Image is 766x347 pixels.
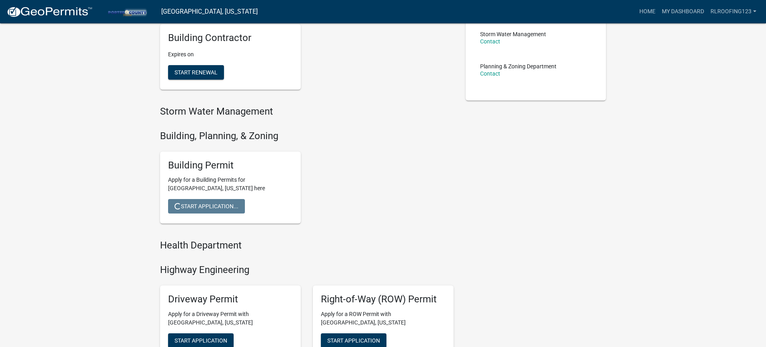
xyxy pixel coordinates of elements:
h5: Building Contractor [168,32,293,44]
h5: Building Permit [168,160,293,171]
img: Porter County, Indiana [99,6,155,17]
button: Start Renewal [168,65,224,80]
h4: Building, Planning, & Zoning [160,130,454,142]
span: Start Application... [175,203,238,209]
p: Apply for a ROW Permit with [GEOGRAPHIC_DATA], [US_STATE] [321,310,446,327]
h4: Health Department [160,240,454,251]
button: Start Application... [168,199,245,214]
a: rlroofing123 [707,4,760,19]
h5: Right-of-Way (ROW) Permit [321,294,446,305]
a: My Dashboard [659,4,707,19]
wm-registration-list-section: My Contractor Registration Renewals [160,3,454,96]
p: Storm Water Management [480,31,546,37]
span: Start Application [327,337,380,343]
span: Start Renewal [175,69,218,76]
p: Expires on [168,50,293,59]
a: Contact [480,38,500,45]
p: Apply for a Building Permits for [GEOGRAPHIC_DATA], [US_STATE] here [168,176,293,193]
h4: Storm Water Management [160,106,454,117]
h4: Highway Engineering [160,264,454,276]
span: Start Application [175,337,227,343]
h5: Driveway Permit [168,294,293,305]
a: Contact [480,70,500,77]
a: [GEOGRAPHIC_DATA], [US_STATE] [161,5,258,18]
a: Home [636,4,659,19]
p: Apply for a Driveway Permit with [GEOGRAPHIC_DATA], [US_STATE] [168,310,293,327]
p: Planning & Zoning Department [480,64,557,69]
